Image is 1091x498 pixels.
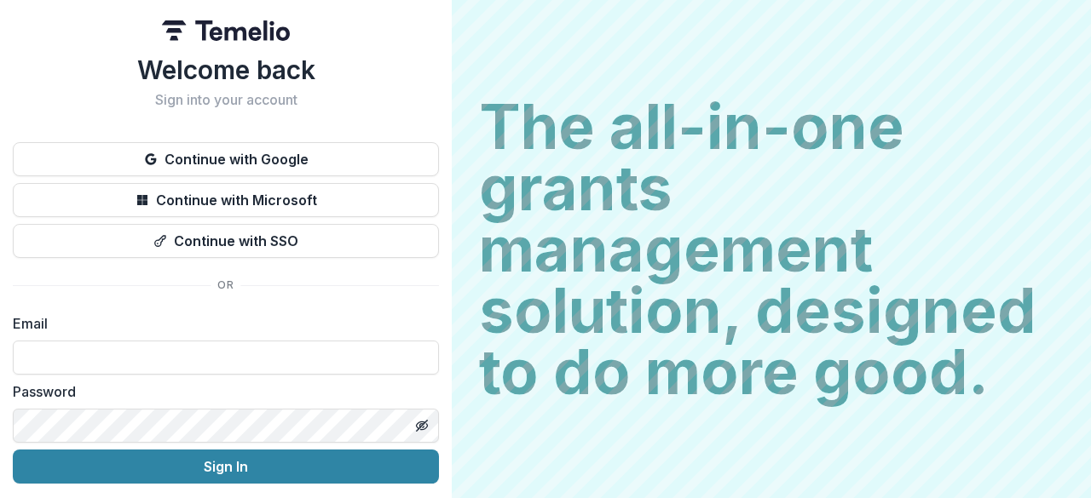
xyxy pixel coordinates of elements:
[13,142,439,176] button: Continue with Google
[408,412,436,439] button: Toggle password visibility
[13,183,439,217] button: Continue with Microsoft
[13,313,429,334] label: Email
[13,92,439,108] h2: Sign into your account
[13,381,429,402] label: Password
[13,224,439,258] button: Continue with SSO
[162,20,290,41] img: Temelio
[13,54,439,85] h1: Welcome back
[13,449,439,484] button: Sign In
